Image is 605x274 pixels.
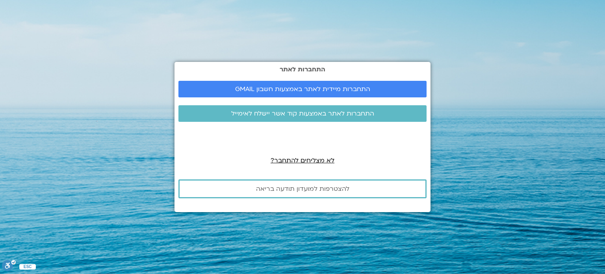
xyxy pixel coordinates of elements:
[231,110,374,117] span: התחברות לאתר באמצעות קוד אשר יישלח לאימייל
[271,156,334,165] a: לא מצליחים להתחבר?
[178,179,427,198] a: להצטרפות למועדון תודעה בריאה
[178,81,427,97] a: התחברות מיידית לאתר באמצעות חשבון GMAIL
[256,185,349,192] span: להצטרפות למועדון תודעה בריאה
[178,105,427,122] a: התחברות לאתר באמצעות קוד אשר יישלח לאימייל
[178,66,427,73] h2: התחברות לאתר
[235,86,370,93] span: התחברות מיידית לאתר באמצעות חשבון GMAIL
